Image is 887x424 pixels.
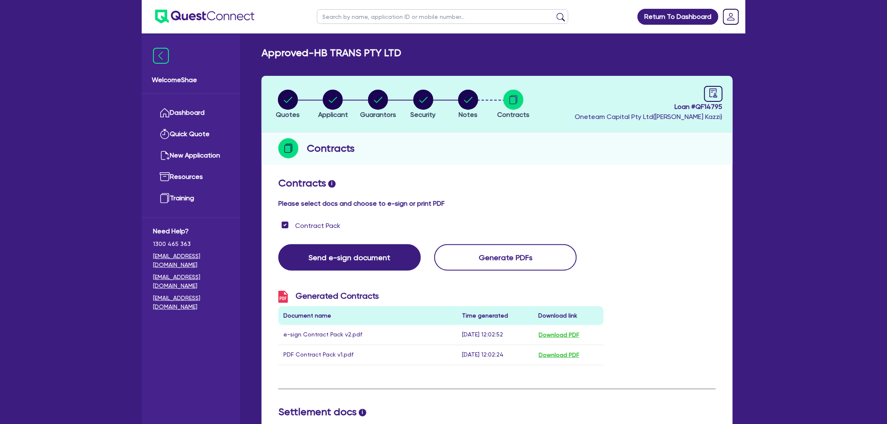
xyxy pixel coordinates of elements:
a: Quick Quote [153,124,229,145]
span: i [359,409,366,416]
span: Applicant [318,111,348,119]
img: icon-pdf [278,291,288,303]
span: Notes [459,111,478,119]
h4: Please select docs and choose to e-sign or print PDF [278,199,716,207]
button: Quotes [275,89,300,120]
td: e-sign Contract Pack v2.pdf [278,325,457,345]
button: Send e-sign document [278,244,421,271]
h2: Contracts [278,177,716,189]
button: Security [410,89,436,120]
h2: Approved - HB TRANS PTY LTD [262,47,401,59]
th: Time generated [457,306,534,325]
button: Applicant [318,89,348,120]
a: New Application [153,145,229,166]
span: Contracts [497,111,529,119]
img: quick-quote [160,129,170,139]
span: 1300 465 363 [153,240,229,248]
a: [EMAIL_ADDRESS][DOMAIN_NAME] [153,273,229,290]
a: Return To Dashboard [638,9,718,25]
td: PDF Contract Pack v1.pdf [278,345,457,365]
span: Need Help? [153,226,229,236]
span: Loan # QF14795 [575,102,723,112]
h2: Settlement docs [278,406,716,418]
button: Contracts [497,89,530,120]
td: [DATE] 12:02:52 [457,325,534,345]
span: Welcome Shae [152,75,230,85]
span: Guarantors [360,111,396,119]
a: [EMAIL_ADDRESS][DOMAIN_NAME] [153,294,229,311]
span: audit [709,88,718,98]
a: Resources [153,166,229,188]
button: Download PDF [538,330,580,340]
span: Security [411,111,436,119]
img: quest-connect-logo-blue [155,10,254,23]
button: Download PDF [538,350,580,360]
th: Document name [278,306,457,325]
label: Contract Pack [295,221,340,231]
h2: Contracts [307,141,355,156]
button: Notes [458,89,479,120]
button: Guarantors [360,89,397,120]
h3: Generated Contracts [278,291,604,303]
img: step-icon [278,138,298,158]
img: training [160,193,170,203]
input: Search by name, application ID or mobile number... [317,9,568,24]
a: audit [704,86,723,102]
span: Oneteam Capital Pty Ltd ( [PERSON_NAME] Kazzi ) [575,113,723,121]
img: new-application [160,150,170,160]
img: resources [160,172,170,182]
th: Download link [533,306,603,325]
img: icon-menu-close [153,48,169,64]
span: i [328,180,336,188]
td: [DATE] 12:02:24 [457,345,534,365]
a: Dashboard [153,102,229,124]
a: [EMAIL_ADDRESS][DOMAIN_NAME] [153,252,229,269]
a: Dropdown toggle [720,6,742,28]
span: Quotes [276,111,300,119]
button: Generate PDFs [434,244,577,271]
a: Training [153,188,229,209]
